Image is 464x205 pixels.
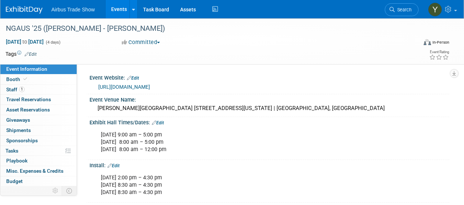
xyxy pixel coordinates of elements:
div: In-Person [432,40,449,45]
img: ExhibitDay [6,6,43,14]
td: Toggle Event Tabs [62,186,77,195]
a: Booth [0,74,77,84]
span: Giveaways [6,117,30,123]
a: Playbook [0,156,77,166]
div: Event Venue Name: [89,94,449,103]
a: [URL][DOMAIN_NAME] [98,84,150,90]
a: Staff1 [0,85,77,95]
span: 1 [19,87,25,92]
a: Edit [107,163,120,168]
a: Event Information [0,64,77,74]
a: Giveaways [0,115,77,125]
div: Install: [89,160,449,169]
a: Sponsorships [0,136,77,146]
span: Playbook [6,158,28,164]
div: NGAUS '25 ([PERSON_NAME] - [PERSON_NAME]) [3,22,412,35]
span: Misc. Expenses & Credits [6,168,63,174]
span: Asset Reservations [6,107,50,113]
span: Shipments [6,127,31,133]
span: Travel Reservations [6,96,51,102]
a: Travel Reservations [0,95,77,105]
a: Edit [152,120,164,125]
a: Shipments [0,125,77,135]
span: Staff [6,87,25,92]
img: Yolanda Bauza [428,3,442,17]
img: Format-Inperson.png [424,39,431,45]
div: Exhibit Hall Times/Dates: [89,117,449,127]
div: [DATE] 2:00 pm – 4:30 pm [DATE] 8:30 am – 4:30 pm [DATE] 8:30 am – 4:30 pm [96,171,378,200]
a: Misc. Expenses & Credits [0,166,77,176]
div: Event Rating [429,50,449,54]
span: to [21,39,28,45]
a: Edit [25,52,37,57]
a: Tasks [0,146,77,156]
span: [DATE] [DATE] [6,39,44,45]
div: [DATE] 9:00 am – 5:00 pm [DATE] 8:00 am – 5:00 pm [DATE] 8:00 am – 12:00 pm [96,128,378,157]
span: Booth [6,76,29,82]
span: (4 days) [45,40,61,45]
div: Event Website: [89,72,449,82]
div: [PERSON_NAME][GEOGRAPHIC_DATA] [STREET_ADDRESS][US_STATE] | [GEOGRAPHIC_DATA], [GEOGRAPHIC_DATA] [95,103,444,114]
a: Search [385,3,419,16]
span: Tasks [6,148,18,154]
span: Sponsorships [6,138,38,143]
a: Budget [0,176,77,186]
a: Edit [127,76,139,81]
a: Asset Reservations [0,105,77,115]
button: Committed [119,39,163,46]
span: Event Information [6,66,47,72]
div: Event Format [384,38,449,49]
td: Personalize Event Tab Strip [49,186,62,195]
span: Search [395,7,412,12]
span: Budget [6,178,23,184]
i: Booth reservation complete [23,77,27,81]
span: Airbus Trade Show [51,7,95,12]
td: Tags [6,50,37,58]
